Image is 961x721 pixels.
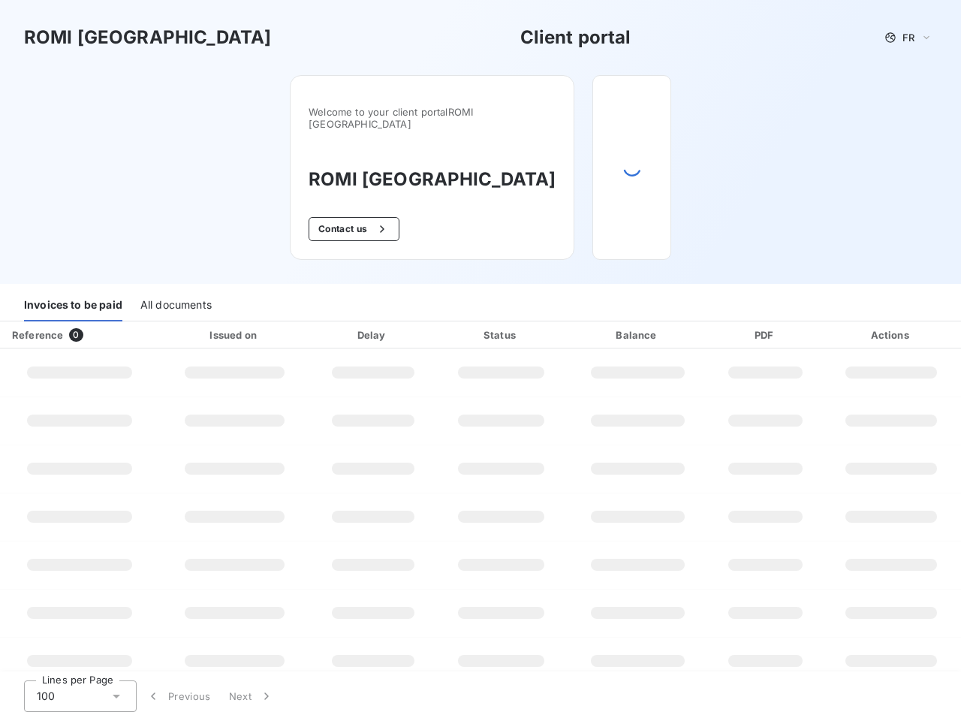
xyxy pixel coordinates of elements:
[824,327,958,342] div: Actions
[313,327,432,342] div: Delay
[24,24,271,51] h3: ROMI [GEOGRAPHIC_DATA]
[520,24,631,51] h3: Client portal
[220,680,283,712] button: Next
[309,166,556,193] h3: ROMI [GEOGRAPHIC_DATA]
[309,106,556,130] span: Welcome to your client portal ROMI [GEOGRAPHIC_DATA]
[309,217,399,241] button: Contact us
[570,327,706,342] div: Balance
[137,680,220,712] button: Previous
[140,290,212,321] div: All documents
[712,327,818,342] div: PDF
[69,328,83,342] span: 0
[37,689,55,704] span: 100
[438,327,563,342] div: Status
[24,290,122,321] div: Invoices to be paid
[12,329,63,341] div: Reference
[162,327,307,342] div: Issued on
[902,32,914,44] span: FR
